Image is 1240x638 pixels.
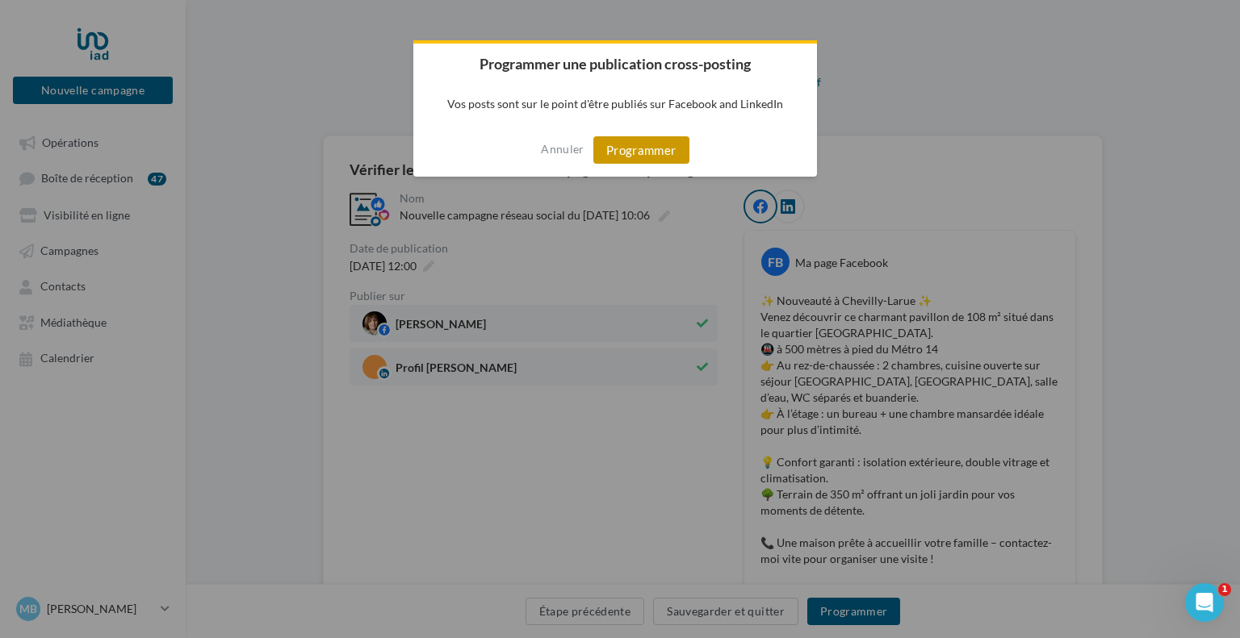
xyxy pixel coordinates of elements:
h2: Programmer une publication cross-posting [413,44,817,84]
button: Programmer [593,136,689,164]
p: Vos posts sont sur le point d'être publiés sur Facebook and LinkedIn [413,84,817,123]
iframe: Intercom live chat [1185,583,1224,622]
span: 1 [1218,583,1231,596]
button: Annuler [541,136,584,162]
